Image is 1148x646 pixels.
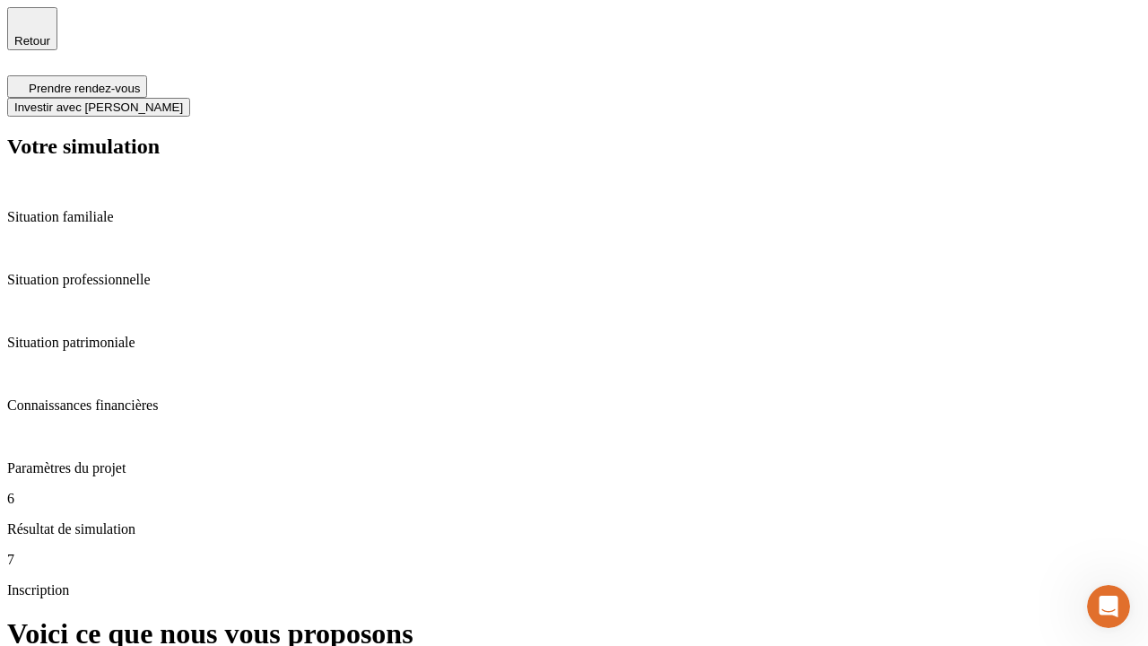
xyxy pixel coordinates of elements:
[7,272,1141,288] p: Situation professionnelle
[14,100,183,114] span: Investir avec [PERSON_NAME]
[7,552,1141,568] p: 7
[7,521,1141,537] p: Résultat de simulation
[7,75,147,98] button: Prendre rendez-vous
[14,34,50,48] span: Retour
[7,460,1141,476] p: Paramètres du projet
[7,582,1141,598] p: Inscription
[7,7,57,50] button: Retour
[7,335,1141,351] p: Situation patrimoniale
[29,82,140,95] span: Prendre rendez-vous
[7,397,1141,414] p: Connaissances financières
[7,209,1141,225] p: Situation familiale
[7,98,190,117] button: Investir avec [PERSON_NAME]
[7,135,1141,159] h2: Votre simulation
[7,491,1141,507] p: 6
[1087,585,1130,628] iframe: Intercom live chat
